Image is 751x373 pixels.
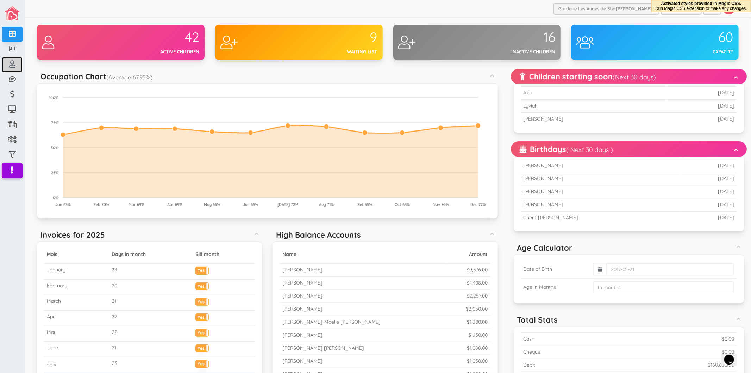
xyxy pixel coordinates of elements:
small: (Next 30 days) [613,73,656,81]
tspan: Oct 65% [395,202,410,207]
label: Yes [196,345,208,350]
tspan: [DATE] 72% [277,202,298,207]
td: Chérif [PERSON_NAME] [521,212,680,224]
small: [PERSON_NAME] [282,280,323,286]
label: Yes [196,329,208,335]
tspan: Aug 71% [319,202,334,207]
tspan: Nov 70% [433,202,449,207]
td: [DATE] [667,113,737,126]
tspan: 100% [49,95,58,100]
h5: Total Stats [517,316,558,324]
tspan: Set 65% [357,202,372,207]
div: 9 [299,30,377,45]
td: [PERSON_NAME] [521,198,680,212]
td: July [44,357,109,373]
div: Activated styles provided in Magic CSS. [655,1,747,11]
small: [PERSON_NAME] [PERSON_NAME] [282,345,364,351]
tspan: Dec 72% [470,202,486,207]
tspan: Mar 69% [129,202,144,207]
td: [DATE] [667,87,737,100]
tspan: May 66% [204,202,220,207]
td: 22 [109,326,193,342]
td: $160,608.50 [622,359,737,372]
td: [DATE] [667,100,737,113]
tspan: Jan 63% [55,202,71,207]
td: Age in Months [521,279,590,296]
tspan: 25% [51,170,58,175]
td: 21 [109,342,193,357]
small: $9,376.00 [467,267,488,273]
td: [PERSON_NAME] [521,172,680,185]
td: March [44,295,109,310]
td: 20 [109,279,193,295]
small: ( Next 30 days ) [566,146,613,154]
small: $1,050.00 [467,358,488,364]
div: 60 [655,30,733,45]
td: 21 [109,295,193,310]
td: Cash [521,332,622,346]
small: [PERSON_NAME] [282,358,323,364]
tspan: 0% [53,195,58,200]
td: $0.00 [622,346,737,359]
td: Date of Birth [521,260,590,279]
h5: Mois [47,252,106,257]
input: In months [593,281,734,293]
h5: Birthdays [520,145,613,153]
label: Yes [196,283,208,288]
td: $0.00 [622,332,737,346]
small: $4,408.00 [467,280,488,286]
td: [PERSON_NAME] [521,185,680,198]
td: [PERSON_NAME] [521,113,667,126]
tspan: 75% [51,120,58,125]
tspan: 50% [51,145,58,150]
td: Alaz [521,87,667,100]
h5: Name [282,252,444,257]
label: Yes [196,314,208,319]
h5: Invoices for 2025 [40,231,105,239]
small: $1,088.00 [467,345,488,351]
td: April [44,310,109,326]
small: [PERSON_NAME]-Maelle [PERSON_NAME] [282,319,381,325]
td: Debit [521,359,622,372]
td: 23 [109,357,193,373]
h5: Occupation Chart [40,72,152,81]
span: Run Magic CSS extension to make any changes. [655,6,747,11]
td: [DATE] [680,212,737,224]
td: February [44,279,109,295]
tspan: Feb 70% [94,202,109,207]
label: Yes [196,267,208,272]
td: 22 [109,310,193,326]
td: Lyviah [521,100,667,113]
td: January [44,264,109,279]
div: 42 [121,30,199,45]
small: $2,050.00 [466,306,488,312]
tspan: Jun 65% [243,202,258,207]
td: [DATE] [680,198,737,212]
td: 23 [109,264,193,279]
td: May [44,326,109,342]
input: 2017-05-21 [606,263,734,275]
small: [PERSON_NAME] [282,332,323,338]
h5: High Balance Accounts [276,231,361,239]
label: Yes [196,360,208,366]
h5: Bill month [195,252,252,257]
tspan: Apr 69% [167,202,182,207]
label: Yes [196,298,208,304]
div: Capacity [655,48,733,55]
td: [DATE] [680,172,737,185]
small: [PERSON_NAME] [282,293,323,299]
div: Waiting list [299,48,377,55]
td: [PERSON_NAME] [521,159,680,172]
div: Inactive children [477,48,555,55]
td: June [44,342,109,357]
iframe: chat widget [721,345,744,366]
small: $2,257.00 [467,293,488,299]
td: Cheque [521,346,622,359]
small: $1,150.00 [469,332,488,338]
h5: Children starting soon [520,72,656,81]
small: [PERSON_NAME] [282,267,323,273]
img: image [4,6,20,20]
td: [DATE] [680,185,737,198]
div: Active children [121,48,199,55]
h5: Amount [449,252,488,257]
